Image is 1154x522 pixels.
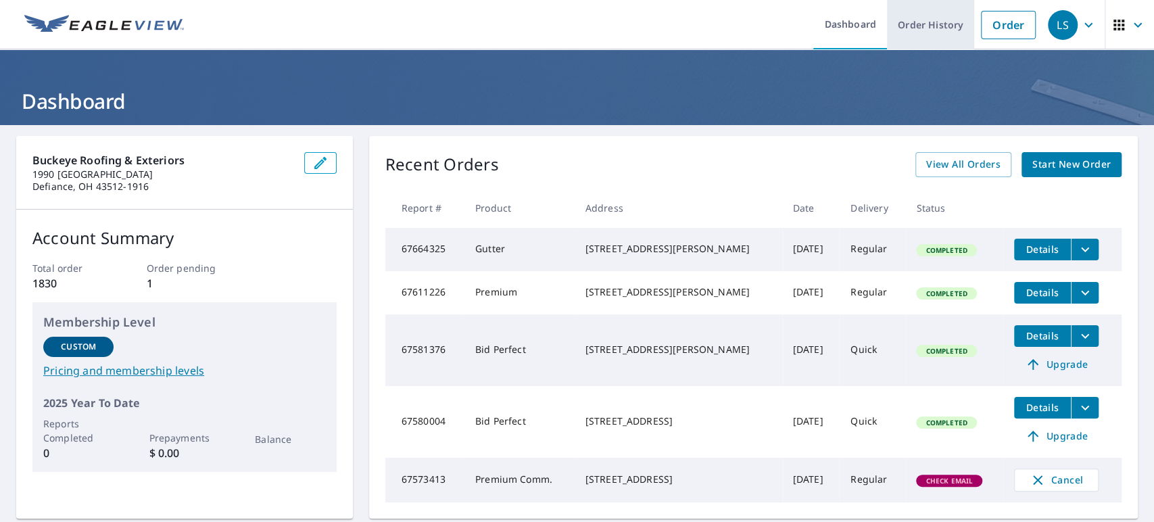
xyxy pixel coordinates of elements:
[43,395,326,411] p: 2025 Year To Date
[1022,243,1063,256] span: Details
[1022,329,1063,342] span: Details
[32,226,337,250] p: Account Summary
[43,417,114,445] p: Reports Completed
[585,343,771,356] div: [STREET_ADDRESS][PERSON_NAME]
[464,458,575,502] td: Premium Comm.
[1014,239,1071,260] button: detailsBtn-67664325
[1071,239,1099,260] button: filesDropdownBtn-67664325
[32,275,108,291] p: 1830
[782,271,840,314] td: [DATE]
[24,15,184,35] img: EV Logo
[782,314,840,386] td: [DATE]
[464,228,575,271] td: Gutter
[1014,469,1099,492] button: Cancel
[385,386,464,458] td: 67580004
[43,445,114,461] p: 0
[1014,397,1071,419] button: detailsBtn-67580004
[32,181,293,193] p: Defiance, OH 43512-1916
[782,228,840,271] td: [DATE]
[385,314,464,386] td: 67581376
[1032,156,1111,173] span: Start New Order
[147,275,222,291] p: 1
[917,289,975,298] span: Completed
[585,414,771,428] div: [STREET_ADDRESS]
[32,152,293,168] p: Buckeye Roofing & Exteriors
[255,432,325,446] p: Balance
[464,271,575,314] td: Premium
[385,271,464,314] td: 67611226
[915,152,1011,177] a: View All Orders
[385,228,464,271] td: 67664325
[1022,356,1090,373] span: Upgrade
[1022,286,1063,299] span: Details
[917,245,975,255] span: Completed
[782,386,840,458] td: [DATE]
[575,188,782,228] th: Address
[1014,325,1071,347] button: detailsBtn-67581376
[1022,401,1063,414] span: Details
[1021,152,1122,177] a: Start New Order
[1014,282,1071,304] button: detailsBtn-67611226
[1071,282,1099,304] button: filesDropdownBtn-67611226
[1048,10,1078,40] div: LS
[981,11,1036,39] a: Order
[43,313,326,331] p: Membership Level
[1071,397,1099,419] button: filesDropdownBtn-67580004
[16,87,1138,115] h1: Dashboard
[149,431,220,445] p: Prepayments
[464,188,575,228] th: Product
[32,168,293,181] p: 1990 [GEOGRAPHIC_DATA]
[43,362,326,379] a: Pricing and membership levels
[464,314,575,386] td: Bid Perfect
[782,188,840,228] th: Date
[385,188,464,228] th: Report #
[782,458,840,502] td: [DATE]
[464,386,575,458] td: Bid Perfect
[1014,354,1099,375] a: Upgrade
[840,188,905,228] th: Delivery
[840,386,905,458] td: Quick
[61,341,96,353] p: Custom
[840,314,905,386] td: Quick
[585,242,771,256] div: [STREET_ADDRESS][PERSON_NAME]
[385,152,499,177] p: Recent Orders
[147,261,222,275] p: Order pending
[840,228,905,271] td: Regular
[585,473,771,486] div: [STREET_ADDRESS]
[840,458,905,502] td: Regular
[585,285,771,299] div: [STREET_ADDRESS][PERSON_NAME]
[926,156,1001,173] span: View All Orders
[385,458,464,502] td: 67573413
[1028,472,1084,488] span: Cancel
[917,346,975,356] span: Completed
[1022,428,1090,444] span: Upgrade
[917,476,981,485] span: Check Email
[32,261,108,275] p: Total order
[840,271,905,314] td: Regular
[149,445,220,461] p: $ 0.00
[1071,325,1099,347] button: filesDropdownBtn-67581376
[905,188,1003,228] th: Status
[1014,425,1099,447] a: Upgrade
[917,418,975,427] span: Completed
